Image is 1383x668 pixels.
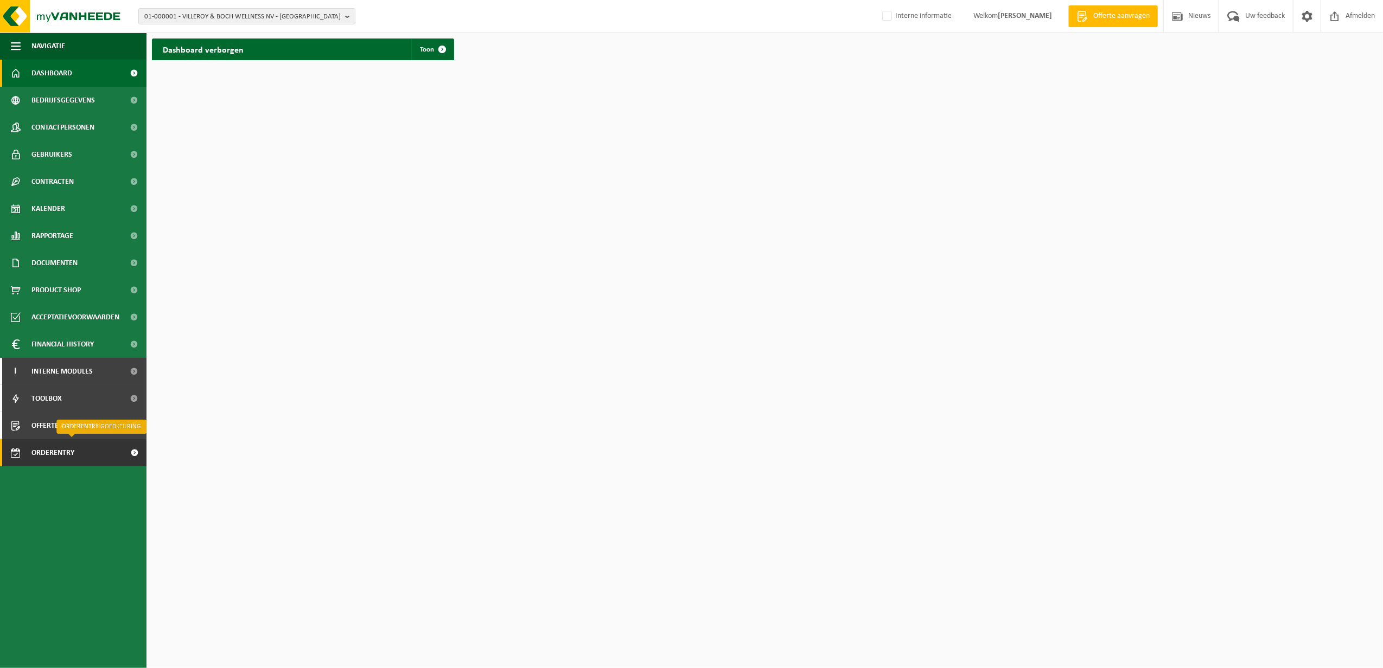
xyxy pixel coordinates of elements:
[31,439,123,466] span: Orderentry Goedkeuring
[31,412,100,439] span: Offerte aanvragen
[31,249,78,277] span: Documenten
[31,141,72,168] span: Gebruikers
[31,33,65,60] span: Navigatie
[31,277,81,304] span: Product Shop
[31,168,74,195] span: Contracten
[420,46,434,53] span: Toon
[144,9,341,25] span: 01-000001 - VILLEROY & BOCH WELLNESS NV - [GEOGRAPHIC_DATA]
[1091,11,1152,22] span: Offerte aanvragen
[31,385,62,412] span: Toolbox
[31,87,95,114] span: Bedrijfsgegevens
[998,12,1052,20] strong: [PERSON_NAME]
[31,195,65,222] span: Kalender
[31,304,119,331] span: Acceptatievoorwaarden
[31,222,73,249] span: Rapportage
[152,38,254,60] h2: Dashboard verborgen
[11,358,21,385] span: I
[31,358,93,385] span: Interne modules
[31,331,94,358] span: Financial History
[138,8,355,24] button: 01-000001 - VILLEROY & BOCH WELLNESS NV - [GEOGRAPHIC_DATA]
[31,114,94,141] span: Contactpersonen
[411,38,453,60] a: Toon
[1068,5,1158,27] a: Offerte aanvragen
[31,60,72,87] span: Dashboard
[880,8,952,24] label: Interne informatie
